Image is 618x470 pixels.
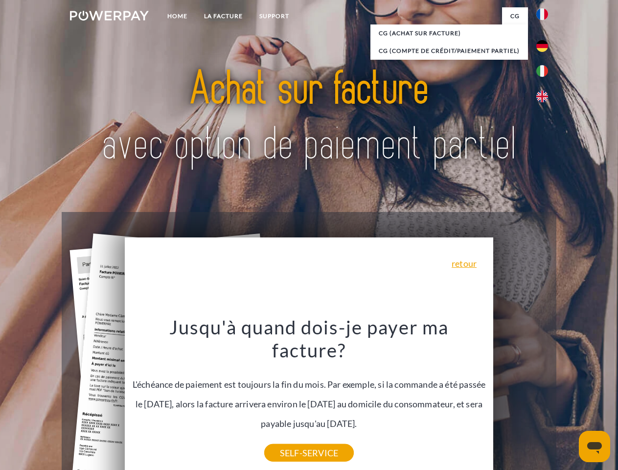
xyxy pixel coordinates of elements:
[131,315,488,453] div: L'échéance de paiement est toujours la fin du mois. Par exemple, si la commande a été passée le [...
[536,91,548,102] img: en
[131,315,488,362] h3: Jusqu'à quand dois-je payer ma facture?
[159,7,196,25] a: Home
[196,7,251,25] a: LA FACTURE
[70,11,149,21] img: logo-powerpay-white.svg
[579,431,610,462] iframe: Bouton de lancement de la fenêtre de messagerie
[370,42,528,60] a: CG (Compte de crédit/paiement partiel)
[264,444,354,462] a: SELF-SERVICE
[251,7,298,25] a: Support
[93,47,525,188] img: title-powerpay_fr.svg
[536,8,548,20] img: fr
[452,259,477,268] a: retour
[502,7,528,25] a: CG
[536,65,548,77] img: it
[536,40,548,52] img: de
[370,24,528,42] a: CG (achat sur facture)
